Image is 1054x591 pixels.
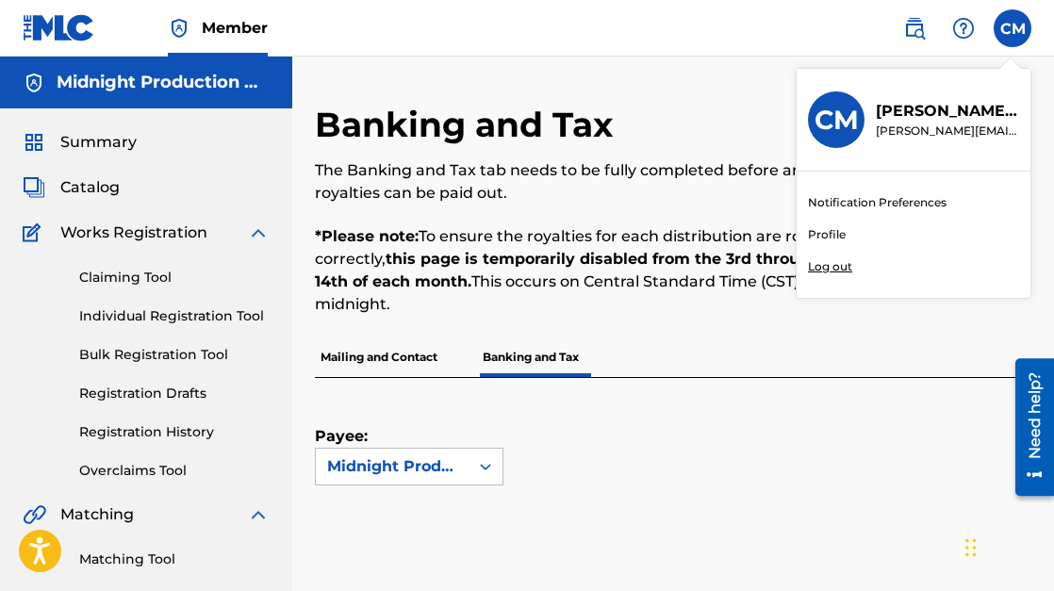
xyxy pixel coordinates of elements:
[315,159,866,205] p: The Banking and Tax tab needs to be fully completed before any royalties can be paid out.
[247,503,270,526] img: expand
[23,503,46,526] img: Matching
[896,9,933,47] a: Public Search
[315,250,851,290] strong: this page is temporarily disabled from the 3rd through the 14th of each month.
[808,194,947,211] a: Notification Preferences
[23,176,120,199] a: CatalogCatalog
[815,104,859,137] h3: CM
[60,176,120,199] span: Catalog
[903,17,926,40] img: search
[60,503,134,526] span: Matching
[60,222,207,244] span: Works Registration
[23,72,45,94] img: Accounts
[315,225,866,316] p: To ensure the royalties for each distribution are routed correctly, This occurs on Central Standa...
[168,17,190,40] img: Top Rightsholder
[808,226,846,243] a: Profile
[247,222,270,244] img: expand
[79,461,270,481] a: Overclaims Tool
[79,306,270,326] a: Individual Registration Tool
[23,131,45,154] img: Summary
[79,345,270,365] a: Bulk Registration Tool
[79,422,270,442] a: Registration History
[315,227,419,245] strong: *Please note:
[994,9,1031,47] div: User Menu
[79,550,270,569] a: Matching Tool
[57,72,270,93] h5: Midnight Production House Music
[876,123,1019,140] p: charlie@charliemidnight.com
[315,425,409,448] label: Payee:
[965,519,977,576] div: Drag
[808,258,852,275] p: Log out
[60,131,137,154] span: Summary
[23,131,137,154] a: SummarySummary
[327,455,457,478] div: Midnight Production House Music
[23,222,47,244] img: Works Registration
[315,104,622,146] h2: Banking and Tax
[1001,351,1054,502] iframe: Resource Center
[202,17,268,39] span: Member
[23,176,45,199] img: Catalog
[952,17,975,40] img: help
[79,384,270,403] a: Registration Drafts
[23,14,95,41] img: MLC Logo
[315,337,443,377] p: Mailing and Contact
[960,501,1054,591] iframe: Chat Widget
[79,268,270,287] a: Claiming Tool
[876,100,1019,123] p: Charlie Midnight
[477,337,585,377] p: Banking and Tax
[945,9,982,47] div: Help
